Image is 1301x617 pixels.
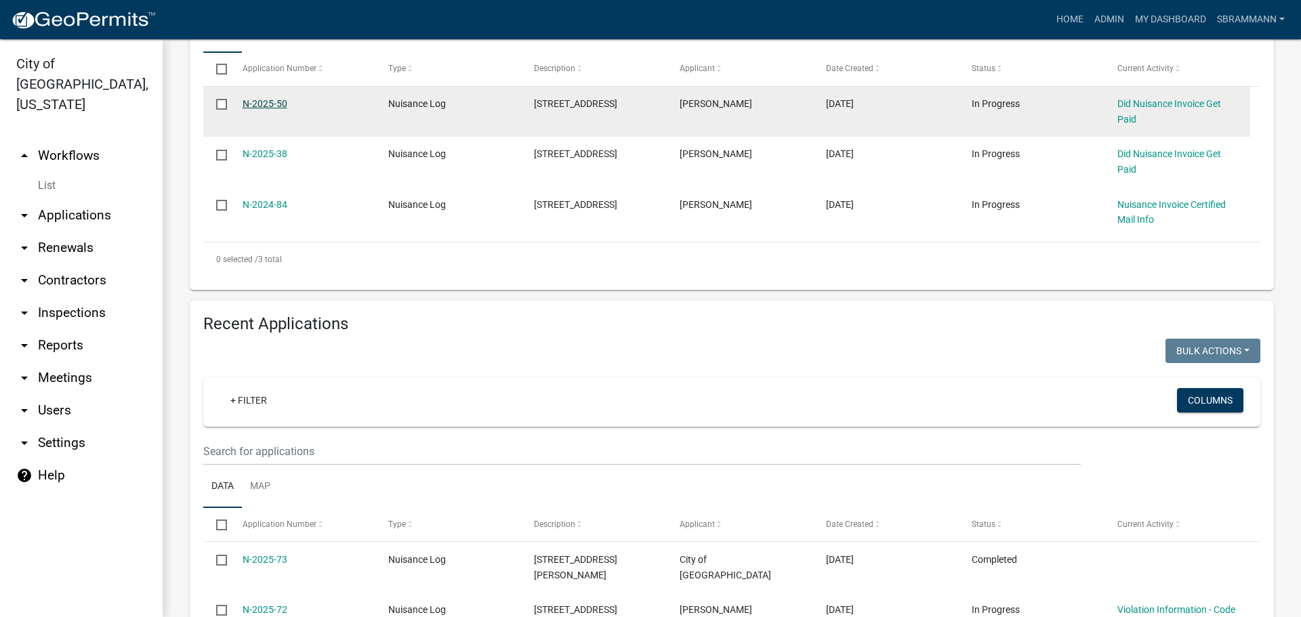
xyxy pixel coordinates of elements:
span: Type [388,64,406,73]
datatable-header-cell: Application Number [229,53,375,85]
a: + Filter [220,388,278,412]
a: Did Nuisance Invoice Get Paid [1117,148,1221,175]
a: Nuisance Invoice Certified Mail Info [1117,199,1226,226]
span: 405 MARKET ST [534,98,617,109]
a: N-2025-38 [243,148,287,159]
datatable-header-cell: Application Number [229,508,375,540]
datatable-header-cell: Current Activity [1104,53,1250,85]
span: Jack Gubbels [680,148,752,159]
span: Current Activity [1117,64,1174,73]
datatable-header-cell: Select [203,508,229,540]
datatable-header-cell: Status [959,53,1104,85]
span: City of Harlan [680,554,771,580]
datatable-header-cell: Type [375,508,521,540]
span: Applicant [680,519,715,529]
span: 0 selected / [216,255,258,264]
a: SBrammann [1212,7,1290,33]
span: Type [388,519,406,529]
i: arrow_drop_down [16,305,33,321]
a: Did Nuisance Invoice Get Paid [1117,98,1221,125]
button: Bulk Actions [1165,339,1260,363]
datatable-header-cell: Select [203,53,229,85]
span: In Progress [972,148,1020,159]
span: Application Number [243,64,316,73]
i: arrow_drop_down [16,240,33,256]
span: Date Created [826,519,873,529]
datatable-header-cell: Current Activity [1104,508,1250,540]
i: arrow_drop_down [16,370,33,386]
datatable-header-cell: Description [521,53,667,85]
datatable-header-cell: Status [959,508,1104,540]
a: Map [242,465,278,509]
span: 1002 Dye Street [534,604,617,615]
a: N-2024-84 [243,199,287,210]
a: N-2025-50 [243,98,287,109]
span: In Progress [972,199,1020,210]
span: Description [534,64,575,73]
i: arrow_drop_up [16,148,33,164]
span: In Progress [972,98,1020,109]
span: Current Activity [1117,519,1174,529]
span: In Progress [972,604,1020,615]
span: Status [972,64,995,73]
span: 06/19/2025 [826,98,854,109]
div: 3 total [203,242,1260,276]
span: Completed [972,554,1017,565]
a: My Dashboard [1130,7,1212,33]
datatable-header-cell: Description [521,508,667,540]
datatable-header-cell: Date Created [812,508,958,540]
i: arrow_drop_down [16,402,33,419]
span: 07/31/2024 [826,199,854,210]
i: arrow_drop_down [16,272,33,289]
span: Nuisance Log [388,148,446,159]
button: Columns [1177,388,1243,412]
span: 2111 7TH ST [534,199,617,210]
datatable-header-cell: Type [375,53,521,85]
span: 111 COURT ST [534,148,617,159]
h4: Recent Applications [203,314,1260,334]
a: Data [203,465,242,509]
span: Nuisance Log [388,554,446,565]
i: arrow_drop_down [16,207,33,224]
span: Status [972,519,995,529]
datatable-header-cell: Applicant [667,53,812,85]
datatable-header-cell: Applicant [667,508,812,540]
span: 08/07/2025 [826,554,854,565]
span: 05/20/2025 [826,148,854,159]
span: Jack Gubbels [680,98,752,109]
span: Nuisance Log [388,98,446,109]
span: Nuisance Log [388,604,446,615]
a: Admin [1089,7,1130,33]
span: Description [534,519,575,529]
span: Applicant [680,64,715,73]
datatable-header-cell: Date Created [812,53,958,85]
i: arrow_drop_down [16,337,33,354]
span: Jack Gubbels [680,604,752,615]
i: arrow_drop_down [16,435,33,451]
span: Nuisance Log [388,199,446,210]
span: 08/04/2025 [826,604,854,615]
input: Search for applications [203,438,1081,465]
a: Home [1051,7,1089,33]
span: Application Number [243,519,316,529]
a: N-2025-73 [243,554,287,565]
span: Jack Gubbels [680,199,752,210]
span: 507 BALDWIN ST [534,554,617,580]
span: Date Created [826,64,873,73]
i: help [16,467,33,484]
a: N-2025-72 [243,604,287,615]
